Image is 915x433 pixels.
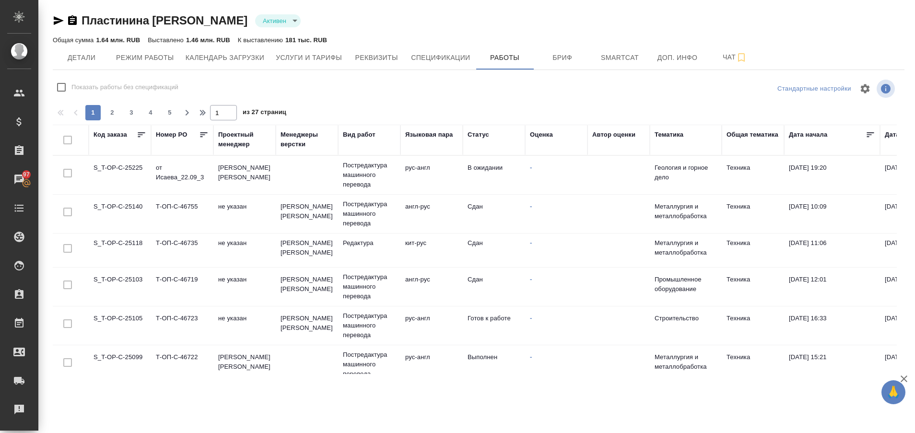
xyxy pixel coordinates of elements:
[343,350,396,379] p: Постредактура машинного перевода
[881,380,905,404] button: 🙏
[722,158,784,192] td: Техника
[59,52,105,64] span: Детали
[727,130,778,140] div: Общая тематика
[89,197,151,231] td: S_T-OP-C-25140
[530,315,532,322] a: -
[213,197,276,231] td: не указан
[405,130,453,140] div: Языковая пара
[400,270,463,304] td: англ-рус
[482,52,528,64] span: Работы
[186,36,230,44] p: 1.46 млн. RUB
[124,105,139,120] button: 3
[156,130,187,140] div: Номер PO
[94,130,127,140] div: Код заказа
[540,52,586,64] span: Бриф
[105,105,120,120] button: 2
[784,234,880,267] td: [DATE] 11:06
[162,105,177,120] button: 5
[89,309,151,342] td: S_T-OP-C-25105
[276,270,338,304] td: [PERSON_NAME] [PERSON_NAME]
[655,202,717,221] p: Металлургия и металлобработка
[2,167,36,191] a: 97
[238,36,285,44] p: К выставлению
[151,197,213,231] td: Т-ОП-С-46755
[530,353,532,361] a: -
[281,130,333,149] div: Менеджеры верстки
[400,158,463,192] td: рус-англ
[655,163,717,182] p: Геология и горное дело
[353,52,399,64] span: Реквизиты
[213,234,276,267] td: не указан
[67,15,78,26] button: Скопировать ссылку
[343,238,396,248] p: Редактура
[712,51,758,63] span: Чат
[151,348,213,381] td: Т-ОП-С-46722
[343,272,396,301] p: Постредактура машинного перевода
[276,52,342,64] span: Услуги и тарифы
[722,270,784,304] td: Техника
[89,270,151,304] td: S_T-OP-C-25103
[151,270,213,304] td: Т-ОП-С-46719
[463,197,525,231] td: Сдан
[53,15,64,26] button: Скопировать ссылку для ЯМессенджера
[218,130,271,149] div: Проектный менеджер
[655,314,717,323] p: Строительство
[854,77,877,100] span: Настроить таблицу
[89,158,151,192] td: S_T-OP-C-25225
[655,352,717,372] p: Металлургия и металлобработка
[400,309,463,342] td: рус-англ
[96,36,140,44] p: 1.64 млн. RUB
[151,309,213,342] td: Т-ОП-С-46723
[343,161,396,189] p: Постредактура машинного перевода
[162,108,177,117] span: 5
[105,108,120,117] span: 2
[213,270,276,304] td: не указан
[722,197,784,231] td: Техника
[213,309,276,342] td: не указан
[151,234,213,267] td: Т-ОП-С-46735
[285,36,327,44] p: 181 тыс. RUB
[784,158,880,192] td: [DATE] 19:20
[17,170,35,179] span: 97
[343,311,396,340] p: Постредактура машинного перевода
[276,309,338,342] td: [PERSON_NAME] [PERSON_NAME]
[530,130,553,140] div: Оценка
[655,52,701,64] span: Доп. инфо
[463,234,525,267] td: Сдан
[885,382,902,402] span: 🙏
[463,270,525,304] td: Сдан
[463,348,525,381] td: Выполнен
[213,348,276,381] td: [PERSON_NAME] [PERSON_NAME]
[530,239,532,246] a: -
[276,234,338,267] td: [PERSON_NAME] [PERSON_NAME]
[530,164,532,171] a: -
[722,309,784,342] td: Техника
[877,80,897,98] span: Посмотреть информацию
[276,197,338,231] td: [PERSON_NAME] [PERSON_NAME]
[530,276,532,283] a: -
[400,197,463,231] td: англ-рус
[463,309,525,342] td: Готов к работе
[400,348,463,381] td: рус-англ
[151,158,213,192] td: от Исаева_22.09_3
[775,82,854,96] div: split button
[784,309,880,342] td: [DATE] 16:33
[400,234,463,267] td: кит-рус
[143,108,158,117] span: 4
[89,234,151,267] td: S_T-OP-C-25118
[468,130,489,140] div: Статус
[148,36,186,44] p: Выставлено
[789,130,827,140] div: Дата начала
[597,52,643,64] span: Smartcat
[784,197,880,231] td: [DATE] 10:09
[722,348,784,381] td: Техника
[736,52,747,63] svg: Подписаться
[530,203,532,210] a: -
[124,108,139,117] span: 3
[411,52,470,64] span: Спецификации
[784,270,880,304] td: [DATE] 12:01
[343,130,375,140] div: Вид работ
[655,130,683,140] div: Тематика
[463,158,525,192] td: В ожидании
[655,238,717,257] p: Металлургия и металлобработка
